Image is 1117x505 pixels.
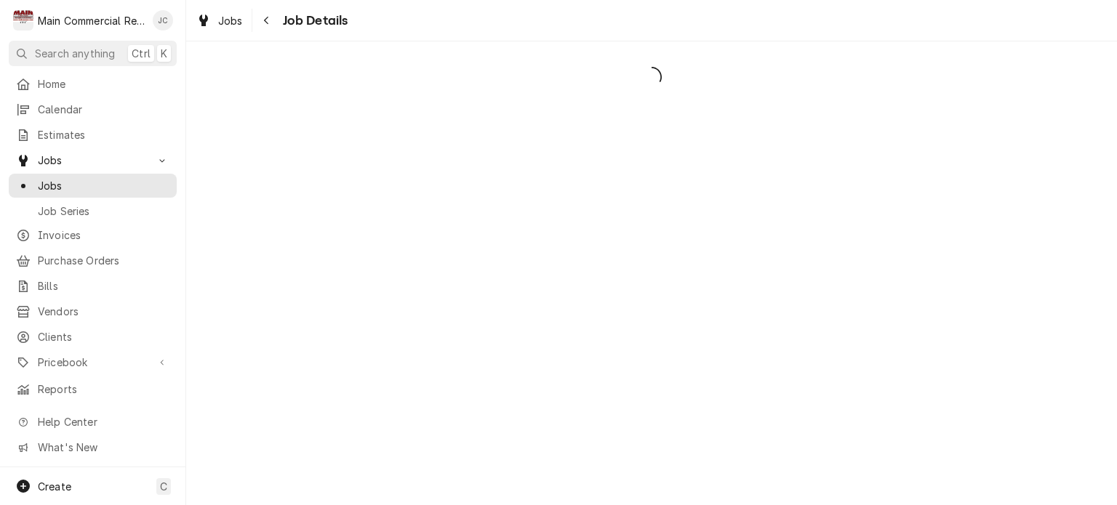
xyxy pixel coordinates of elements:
[9,148,177,172] a: Go to Jobs
[9,97,177,121] a: Calendar
[38,440,168,455] span: What's New
[38,203,169,219] span: Job Series
[38,414,168,429] span: Help Center
[38,127,169,142] span: Estimates
[38,76,169,92] span: Home
[132,46,151,61] span: Ctrl
[9,199,177,223] a: Job Series
[161,46,167,61] span: K
[13,10,33,31] div: Main Commercial Refrigeration Service's Avatar
[9,435,177,459] a: Go to What's New
[191,9,249,33] a: Jobs
[38,253,169,268] span: Purchase Orders
[38,304,169,319] span: Vendors
[38,381,169,397] span: Reports
[255,9,279,32] button: Navigate back
[9,410,177,434] a: Go to Help Center
[160,479,167,494] span: C
[38,178,169,193] span: Jobs
[38,227,169,243] span: Invoices
[38,278,169,294] span: Bills
[218,13,243,28] span: Jobs
[9,41,177,66] button: Search anythingCtrlK
[279,11,348,31] span: Job Details
[9,299,177,323] a: Vendors
[153,10,173,31] div: JC
[9,123,177,147] a: Estimates
[9,377,177,401] a: Reports
[9,274,177,298] a: Bills
[9,72,177,96] a: Home
[9,174,177,198] a: Jobs
[186,62,1117,92] span: Loading...
[9,325,177,349] a: Clients
[9,223,177,247] a: Invoices
[38,355,148,370] span: Pricebook
[9,350,177,374] a: Go to Pricebook
[38,480,71,493] span: Create
[153,10,173,31] div: Jan Costello's Avatar
[9,249,177,272] a: Purchase Orders
[38,102,169,117] span: Calendar
[35,46,115,61] span: Search anything
[38,153,148,168] span: Jobs
[13,10,33,31] div: M
[38,13,145,28] div: Main Commercial Refrigeration Service
[38,329,169,344] span: Clients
